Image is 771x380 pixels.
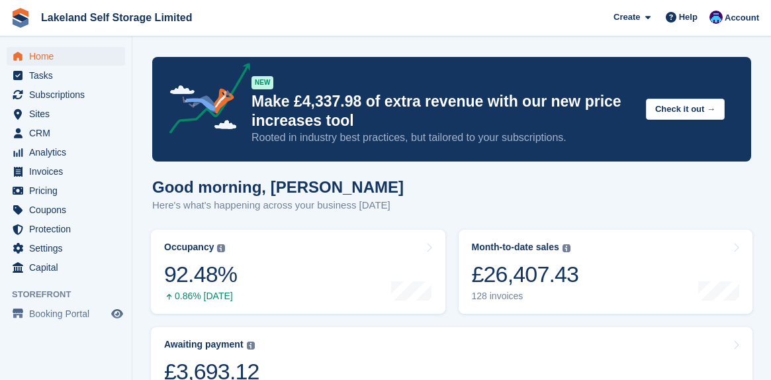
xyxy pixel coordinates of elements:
[152,198,404,213] p: Here's what's happening across your business [DATE]
[646,99,725,120] button: Check it out →
[29,105,109,123] span: Sites
[7,181,125,200] a: menu
[29,47,109,66] span: Home
[151,230,445,314] a: Occupancy 92.48% 0.86% [DATE]
[29,239,109,258] span: Settings
[7,162,125,181] a: menu
[29,181,109,200] span: Pricing
[29,66,109,85] span: Tasks
[29,85,109,104] span: Subscriptions
[109,306,125,322] a: Preview store
[29,162,109,181] span: Invoices
[29,305,109,323] span: Booking Portal
[7,143,125,162] a: menu
[7,85,125,104] a: menu
[164,291,237,302] div: 0.86% [DATE]
[164,242,214,253] div: Occupancy
[29,258,109,277] span: Capital
[709,11,723,24] img: David Dickson
[29,143,109,162] span: Analytics
[164,261,237,288] div: 92.48%
[158,63,251,138] img: price-adjustments-announcement-icon-8257ccfd72463d97f412b2fc003d46551f7dbcb40ab6d574587a9cd5c0d94...
[563,244,570,252] img: icon-info-grey-7440780725fd019a000dd9b08b2336e03edf1995a4989e88bcd33f0948082b44.svg
[472,291,579,302] div: 128 invoices
[472,242,559,253] div: Month-to-date sales
[7,105,125,123] a: menu
[7,258,125,277] a: menu
[217,244,225,252] img: icon-info-grey-7440780725fd019a000dd9b08b2336e03edf1995a4989e88bcd33f0948082b44.svg
[7,239,125,258] a: menu
[29,220,109,238] span: Protection
[251,76,273,89] div: NEW
[251,92,635,130] p: Make £4,337.98 of extra revenue with our new price increases tool
[472,261,579,288] div: £26,407.43
[459,230,753,314] a: Month-to-date sales £26,407.43 128 invoices
[36,7,198,28] a: Lakeland Self Storage Limited
[7,47,125,66] a: menu
[7,305,125,323] a: menu
[7,124,125,142] a: menu
[152,178,404,196] h1: Good morning, [PERSON_NAME]
[725,11,759,24] span: Account
[29,124,109,142] span: CRM
[12,288,132,301] span: Storefront
[11,8,30,28] img: stora-icon-8386f47178a22dfd0bd8f6a31ec36ba5ce8667c1dd55bd0f319d3a0aa187defe.svg
[164,339,244,350] div: Awaiting payment
[7,220,125,238] a: menu
[247,342,255,350] img: icon-info-grey-7440780725fd019a000dd9b08b2336e03edf1995a4989e88bcd33f0948082b44.svg
[7,201,125,219] a: menu
[251,130,635,145] p: Rooted in industry best practices, but tailored to your subscriptions.
[613,11,640,24] span: Create
[7,66,125,85] a: menu
[29,201,109,219] span: Coupons
[679,11,698,24] span: Help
